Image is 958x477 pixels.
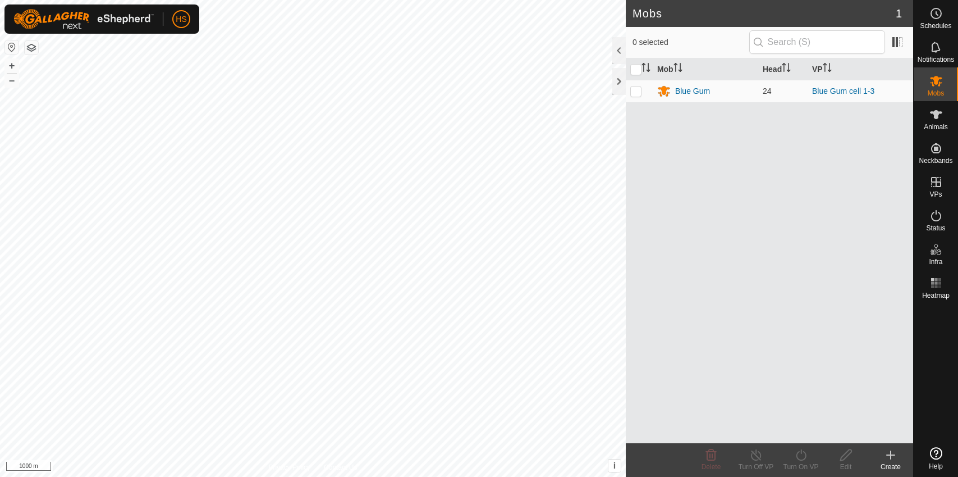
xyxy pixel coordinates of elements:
span: Status [926,225,945,231]
th: Head [758,58,808,80]
span: HS [176,13,186,25]
span: Heatmap [922,292,950,299]
a: Help [914,443,958,474]
button: – [5,74,19,87]
span: Infra [929,258,942,265]
span: Mobs [928,90,944,97]
span: Neckbands [919,157,952,164]
span: 0 selected [632,37,749,48]
button: i [608,460,621,472]
div: Blue Gum [675,85,710,97]
input: Search (S) [749,30,885,54]
div: Turn Off VP [734,462,778,472]
p-sorticon: Activate to sort [782,65,791,74]
button: + [5,59,19,72]
span: Delete [702,463,721,471]
div: Edit [823,462,868,472]
p-sorticon: Activate to sort [673,65,682,74]
span: Notifications [918,56,954,63]
span: i [613,461,616,470]
button: Map Layers [25,41,38,54]
span: Schedules [920,22,951,29]
p-sorticon: Activate to sort [823,65,832,74]
a: Contact Us [324,462,357,473]
th: VP [808,58,913,80]
div: Create [868,462,913,472]
span: Help [929,463,943,470]
div: Turn On VP [778,462,823,472]
p-sorticon: Activate to sort [641,65,650,74]
th: Mob [653,58,758,80]
span: 1 [896,5,902,22]
span: VPs [929,191,942,198]
h2: Mobs [632,7,896,20]
span: 24 [763,87,772,96]
button: Reset Map [5,40,19,54]
span: Animals [924,124,948,130]
a: Privacy Policy [268,462,310,473]
a: Blue Gum cell 1-3 [812,87,874,96]
img: Gallagher Logo [13,9,154,29]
